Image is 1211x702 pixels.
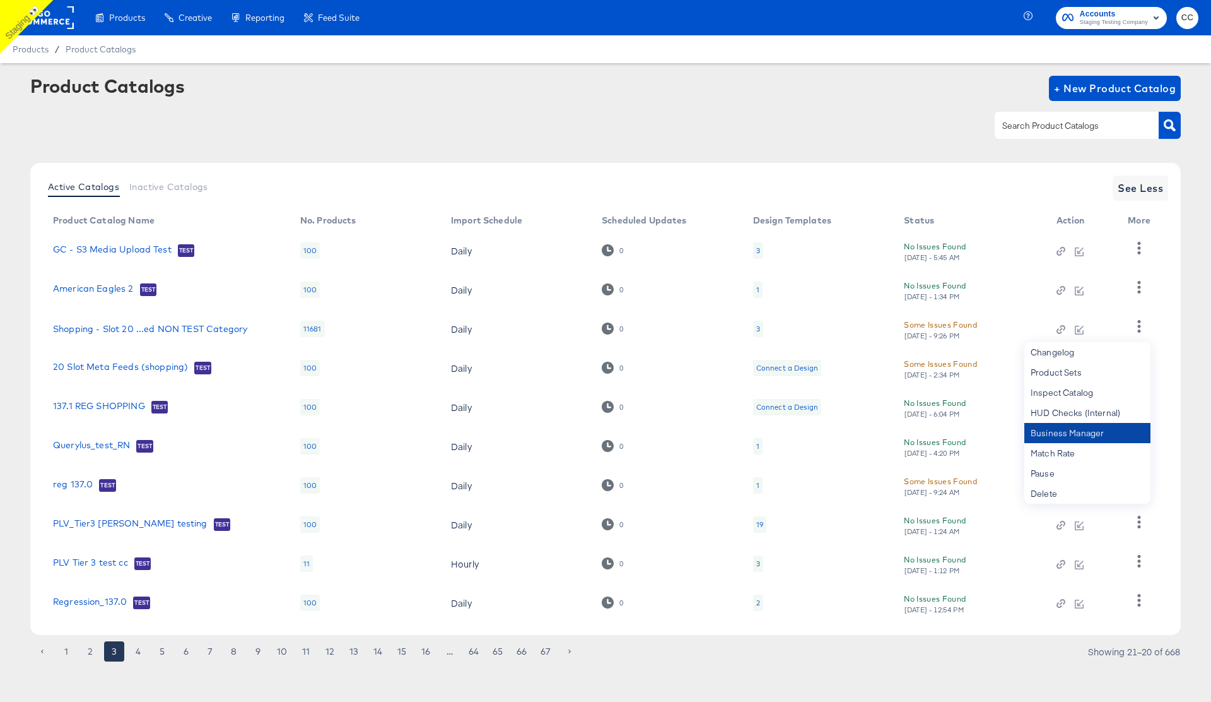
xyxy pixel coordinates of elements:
[441,583,592,622] td: Daily
[1046,211,1118,231] th: Action
[619,520,624,529] div: 0
[214,520,231,530] span: Test
[441,505,592,544] td: Daily
[1176,7,1198,29] button: CC
[441,427,592,466] td: Daily
[753,516,766,533] div: 19
[1024,423,1150,443] div: Business Manager
[129,182,208,192] span: Inactive Catalogs
[753,595,763,611] div: 2
[53,479,93,492] a: reg 137.0
[756,246,760,256] div: 3
[176,641,196,662] button: Go to page 6
[272,641,292,662] button: Go to page 10
[756,363,818,373] div: Connect a Design
[1024,403,1150,423] div: HUD Checks (Internal)
[619,364,624,372] div: 0
[1181,11,1193,25] span: CC
[151,402,168,412] span: Test
[32,641,52,662] button: Go to previous page
[1080,8,1148,21] span: Accounts
[66,44,136,54] a: Product Catalogs
[200,641,220,662] button: Go to page 7
[1080,18,1148,28] span: Staging Testing Company
[178,13,212,23] span: Creative
[753,438,763,455] div: 1
[53,440,130,453] a: Querylus_test_RN
[128,641,148,662] button: Go to page 4
[300,321,325,337] div: 11681
[53,362,188,374] a: 20 Slot Meta Feeds (shopping)
[320,641,340,662] button: Go to page 12
[53,597,127,609] a: Regression_137.0
[756,520,763,530] div: 19
[1024,463,1150,484] div: Pause
[224,641,244,662] button: Go to page 8
[1024,342,1150,362] div: Changelog
[178,246,195,256] span: Test
[619,559,624,568] div: 0
[300,595,320,611] div: 100
[602,440,624,452] div: 0
[904,475,977,497] button: Some Issues Found[DATE] - 9:24 AM
[602,557,624,569] div: 0
[753,242,763,259] div: 3
[56,641,76,662] button: Go to page 1
[300,399,320,415] div: 100
[134,559,151,569] span: Test
[756,324,760,334] div: 3
[1000,119,1134,133] input: Search Product Catalogs
[53,283,134,296] a: American Eagles 2
[451,215,522,225] div: Import Schedule
[53,324,247,334] div: Shopping - Slot 20 ...ed NON TEST Category
[602,401,624,413] div: 0
[1024,383,1150,403] div: Inspect Catalog
[1024,484,1150,504] div: Delete
[753,282,763,298] div: 1
[619,403,624,412] div: 0
[756,285,759,295] div: 1
[296,641,316,662] button: Go to page 11
[602,597,624,609] div: 0
[344,641,364,662] button: Go to page 13
[756,559,760,569] div: 3
[1049,76,1181,101] button: + New Product Catalog
[894,211,1046,231] th: Status
[602,362,624,374] div: 0
[753,399,821,415] div: Connect a Design
[80,641,100,662] button: Go to page 2
[602,215,687,225] div: Scheduled Updates
[392,641,412,662] button: Go to page 15
[904,331,961,340] div: [DATE] - 9:26 PM
[300,242,320,259] div: 100
[602,479,624,491] div: 0
[602,518,624,530] div: 0
[602,244,624,256] div: 0
[441,231,592,270] td: Daily
[559,641,580,662] button: Go to next page
[318,13,360,23] span: Feed Suite
[109,13,145,23] span: Products
[904,318,977,331] div: Some Issues Found
[904,357,977,371] div: Some Issues Found
[756,441,759,451] div: 1
[1118,211,1166,231] th: More
[1056,7,1167,29] button: AccountsStaging Testing Company
[619,481,624,490] div: 0
[753,556,763,572] div: 3
[300,556,313,572] div: 11
[300,477,320,494] div: 100
[904,318,977,340] button: Some Issues Found[DATE] - 9:26 PM
[1054,80,1176,97] span: + New Product Catalog
[13,44,49,54] span: Products
[904,475,977,488] div: Some Issues Found
[104,641,124,662] button: page 3
[464,641,484,662] button: Go to page 64
[441,466,592,505] td: Daily
[245,13,284,23] span: Reporting
[1118,179,1163,197] span: See Less
[1087,647,1181,656] div: Showing 21–20 of 668
[300,215,356,225] div: No. Products
[300,282,320,298] div: 100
